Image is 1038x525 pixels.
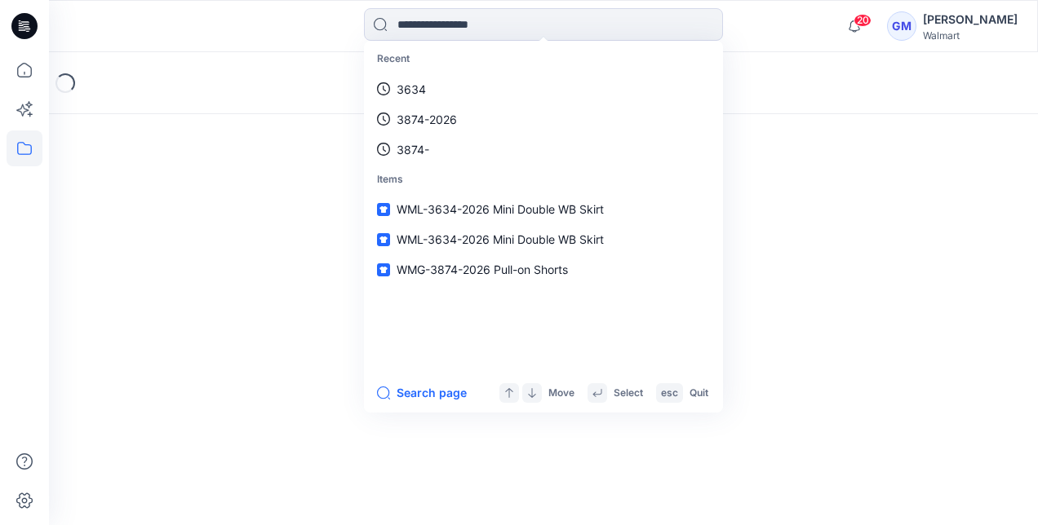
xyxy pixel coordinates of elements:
[397,202,604,216] span: WML-3634-2026 Mini Double WB Skirt
[690,385,708,402] p: Quit
[397,141,429,158] p: 3874-
[397,81,426,98] p: 3634
[367,44,720,74] p: Recent
[367,254,720,285] a: WMG-3874-2026 Pull-on Shorts
[367,135,720,165] a: 3874-
[367,104,720,135] a: 3874-2026
[367,194,720,224] a: WML-3634-2026 Mini Double WB Skirt
[887,11,916,41] div: GM
[367,74,720,104] a: 3634
[367,224,720,254] a: WML-3634-2026 Mini Double WB Skirt
[397,111,457,128] p: 3874-2026
[367,165,720,195] p: Items
[548,385,574,402] p: Move
[661,385,678,402] p: esc
[377,383,467,403] button: Search page
[923,10,1018,29] div: [PERSON_NAME]
[923,29,1018,42] div: Walmart
[614,385,643,402] p: Select
[397,232,604,246] span: WML-3634-2026 Mini Double WB Skirt
[854,14,872,27] span: 20
[397,262,568,276] span: WMG-3874-2026 Pull-on Shorts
